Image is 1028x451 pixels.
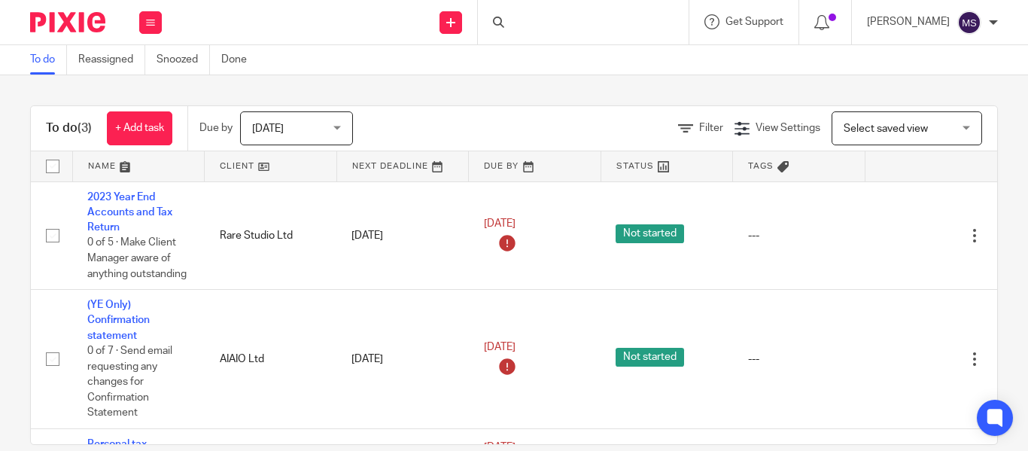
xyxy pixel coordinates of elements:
[699,123,723,133] span: Filter
[484,342,516,352] span: [DATE]
[756,123,820,133] span: View Settings
[30,45,67,75] a: To do
[484,218,516,229] span: [DATE]
[87,346,172,418] span: 0 of 7 · Send email requesting any changes for Confirmation Statement
[844,123,928,134] span: Select saved view
[87,300,150,341] a: (YE Only) Confirmation statement
[725,17,783,27] span: Get Support
[616,348,684,367] span: Not started
[157,45,210,75] a: Snoozed
[748,352,850,367] div: ---
[87,238,187,279] span: 0 of 5 · Make Client Manager aware of anything outstanding
[748,228,850,243] div: ---
[336,181,469,290] td: [DATE]
[867,14,950,29] p: [PERSON_NAME]
[199,120,233,136] p: Due by
[87,192,172,233] a: 2023 Year End Accounts and Tax Return
[78,122,92,134] span: (3)
[252,123,284,134] span: [DATE]
[748,162,774,170] span: Tags
[616,224,684,243] span: Not started
[107,111,172,145] a: + Add task
[78,45,145,75] a: Reassigned
[30,12,105,32] img: Pixie
[46,120,92,136] h1: To do
[957,11,981,35] img: svg%3E
[87,439,147,449] a: Personal tax
[205,290,337,429] td: AIAIO Ltd
[336,290,469,429] td: [DATE]
[221,45,258,75] a: Done
[205,181,337,290] td: Rare Studio Ltd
